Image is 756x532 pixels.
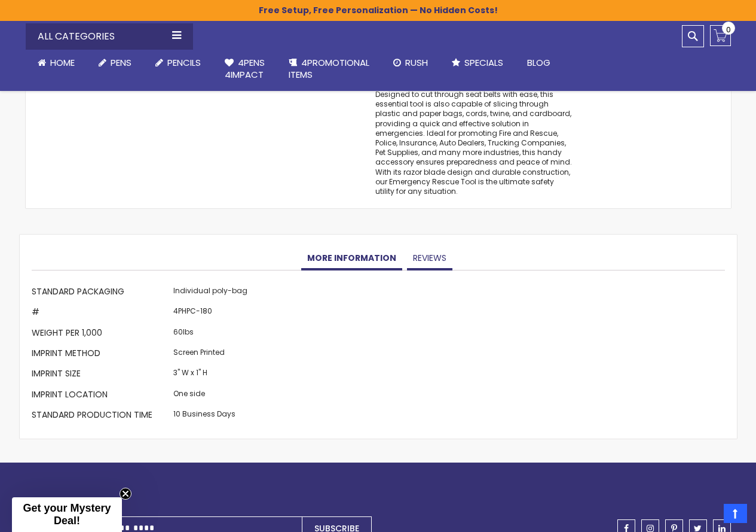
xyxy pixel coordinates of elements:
th: Imprint Method [32,344,170,364]
div: All Categories [26,23,193,50]
span: Home [50,56,75,69]
th: Imprint Size [32,365,170,385]
td: 3" W x 1" H [170,365,250,385]
th: Weight per 1,000 [32,324,170,344]
span: Blog [527,56,550,69]
iframe: Google Customer Reviews [657,500,756,532]
div: Get your Mystery Deal!Close teaser [12,497,122,532]
td: 4PHPC-180 [170,303,250,324]
a: More Information [301,247,402,270]
td: Individual poly-bag [170,282,250,303]
span: Rush [405,56,428,69]
span: 0 [726,24,731,35]
a: Blog [515,50,562,76]
span: Pencils [167,56,201,69]
button: Close teaser [120,488,131,500]
a: Rush [381,50,440,76]
span: 4PROMOTIONAL ITEMS [289,56,369,81]
td: 60lbs [170,324,250,344]
td: 10 Business Days [170,406,250,427]
a: 0 [710,25,731,46]
span: Specials [464,56,503,69]
span: 4Pens 4impact [225,56,265,81]
th: # [32,303,170,324]
a: 4Pens4impact [213,50,277,89]
a: Specials [440,50,515,76]
a: Home [26,50,87,76]
td: One side [170,385,250,406]
td: Screen Printed [170,344,250,364]
a: Reviews [407,247,452,270]
span: Get your Mystery Deal! [23,502,111,527]
th: Imprint Location [32,385,170,406]
th: Standard Production Time [32,406,170,427]
th: Standard Packaging [32,282,170,303]
div: Our versatile Emergency Rescue Tool, a must-have for any safety-conscious individual or organizat... [375,71,574,196]
a: Pens [87,50,143,76]
a: 4PROMOTIONALITEMS [277,50,381,89]
span: Pens [111,56,131,69]
a: Pencils [143,50,213,76]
